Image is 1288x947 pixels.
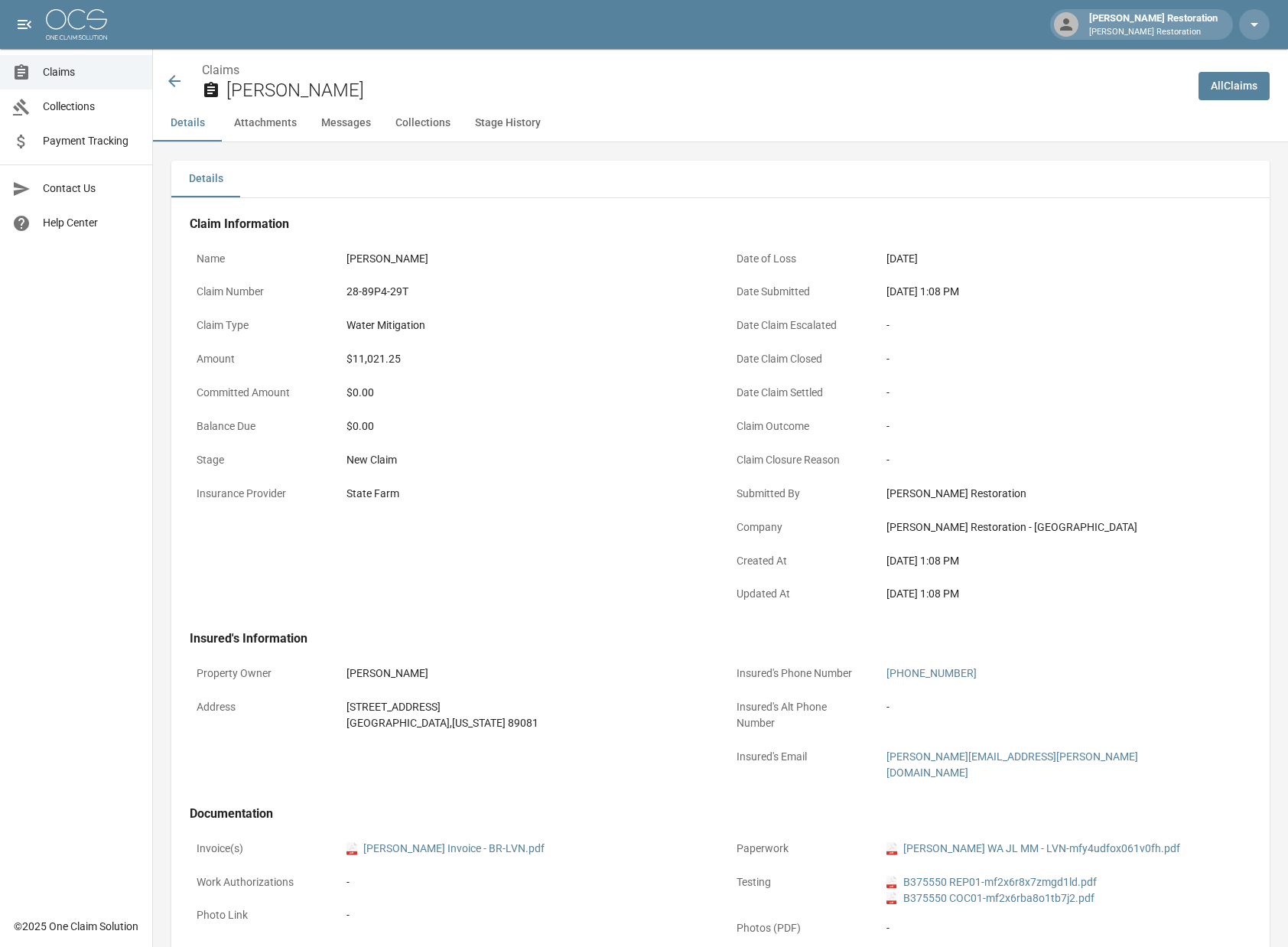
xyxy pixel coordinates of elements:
[43,215,140,231] span: Help Center
[190,659,327,688] p: Property Owner
[222,105,309,142] button: Attachments
[190,806,1251,822] h4: Documentation
[886,750,1138,779] a: [PERSON_NAME][EMAIL_ADDRESS][PERSON_NAME][DOMAIN_NAME]
[886,519,1244,535] div: [PERSON_NAME] Restoration - [GEOGRAPHIC_DATA]
[346,452,704,468] div: New Claim
[43,64,140,80] span: Claims
[730,742,867,772] p: Insured's Email
[383,105,463,142] button: Collections
[886,667,977,679] a: [PHONE_NUMBER]
[1199,72,1270,100] a: AllClaims
[190,445,327,475] p: Stage
[190,216,1251,232] h4: Claim Information
[171,161,240,197] button: Details
[14,919,138,934] div: © 2025 One Claim Solution
[190,631,1251,646] h4: Insured's Information
[190,311,327,340] p: Claim Type
[190,692,327,722] p: Address
[886,317,1244,334] div: -
[190,412,327,441] p: Balance Due
[730,834,867,864] p: Paperwork
[43,133,140,149] span: Payment Tracking
[43,99,140,115] span: Collections
[730,867,867,897] p: Testing
[886,284,1244,300] div: [DATE] 1:08 PM
[346,385,704,401] div: $0.00
[886,586,1244,602] div: [DATE] 1:08 PM
[886,841,1180,857] a: pdf[PERSON_NAME] WA JL MM - LVN-mfy4udfox061v0fh.pdf
[346,874,704,890] div: -
[730,913,867,943] p: Photos (PDF)
[346,907,350,923] div: -
[346,715,538,731] div: [GEOGRAPHIC_DATA] , [US_STATE] 89081
[153,105,1288,142] div: anchor tabs
[1089,26,1218,39] p: [PERSON_NAME] Restoration
[190,344,327,374] p: Amount
[153,105,222,142] button: Details
[730,659,867,688] p: Insured's Phone Number
[171,161,1270,197] div: details tabs
[886,553,1244,569] div: [DATE] 1:08 PM
[730,692,867,738] p: Insured's Alt Phone Number
[730,412,867,441] p: Claim Outcome
[730,445,867,475] p: Claim Closure Reason
[346,351,401,367] div: $11,021.25
[190,277,327,307] p: Claim Number
[46,9,107,40] img: ocs-logo-white-transparent.png
[346,418,704,434] div: $0.00
[202,63,239,77] a: Claims
[886,486,1244,502] div: [PERSON_NAME] Restoration
[346,699,538,715] div: [STREET_ADDRESS]
[730,546,867,576] p: Created At
[190,867,327,897] p: Work Authorizations
[346,486,399,502] div: State Farm
[346,666,428,682] div: [PERSON_NAME]
[346,251,428,267] div: [PERSON_NAME]
[730,244,867,274] p: Date of Loss
[730,378,867,408] p: Date Claim Settled
[346,284,408,300] div: 28-89P4-29T
[9,9,40,40] button: open drawer
[190,378,327,408] p: Committed Amount
[463,105,553,142] button: Stage History
[202,61,1186,80] nav: breadcrumb
[190,900,327,930] p: Photo Link
[190,244,327,274] p: Name
[43,181,140,197] span: Contact Us
[730,311,867,340] p: Date Claim Escalated
[346,317,425,334] div: Water Mitigation
[886,385,1244,401] div: -
[886,874,1097,890] a: pdfB375550 REP01-mf2x6r8x7zmgd1ld.pdf
[309,105,383,142] button: Messages
[886,351,1244,367] div: -
[190,834,327,864] p: Invoice(s)
[886,699,890,715] div: -
[886,251,918,267] div: [DATE]
[346,841,545,857] a: pdf[PERSON_NAME] Invoice - BR-LVN.pdf
[886,890,1094,906] a: pdfB375550 COC01-mf2x6rba8o1tb7j2.pdf
[886,920,1244,936] div: -
[1083,11,1224,38] div: [PERSON_NAME] Restoration
[730,277,867,307] p: Date Submitted
[730,344,867,374] p: Date Claim Closed
[730,479,867,509] p: Submitted By
[730,579,867,609] p: Updated At
[886,452,1244,468] div: -
[190,479,327,509] p: Insurance Provider
[226,80,1186,102] h2: [PERSON_NAME]
[886,418,1244,434] div: -
[730,513,867,542] p: Company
